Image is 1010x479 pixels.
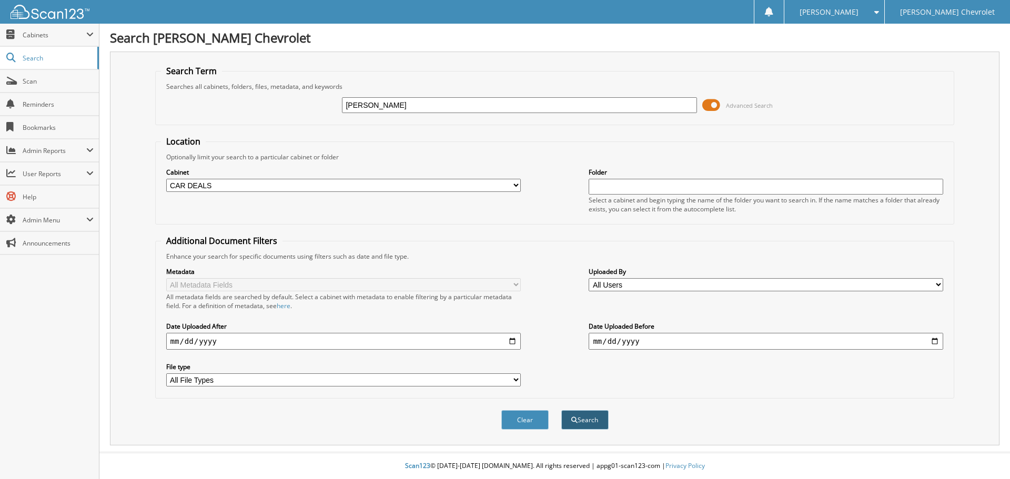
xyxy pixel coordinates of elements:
[161,252,949,261] div: Enhance your search for specific documents using filters such as date and file type.
[11,5,89,19] img: scan123-logo-white.svg
[23,100,94,109] span: Reminders
[166,267,521,276] label: Metadata
[110,29,999,46] h1: Search [PERSON_NAME] Chevrolet
[166,362,521,371] label: File type
[23,216,86,225] span: Admin Menu
[23,123,94,132] span: Bookmarks
[166,333,521,350] input: start
[589,333,943,350] input: end
[665,461,705,470] a: Privacy Policy
[23,77,94,86] span: Scan
[161,136,206,147] legend: Location
[161,152,949,161] div: Optionally limit your search to a particular cabinet or folder
[23,146,86,155] span: Admin Reports
[589,322,943,331] label: Date Uploaded Before
[900,9,995,15] span: [PERSON_NAME] Chevrolet
[23,192,94,201] span: Help
[161,65,222,77] legend: Search Term
[277,301,290,310] a: here
[726,101,773,109] span: Advanced Search
[23,239,94,248] span: Announcements
[161,82,949,91] div: Searches all cabinets, folders, files, metadata, and keywords
[800,9,858,15] span: [PERSON_NAME]
[501,410,549,430] button: Clear
[957,429,1010,479] iframe: Chat Widget
[405,461,430,470] span: Scan123
[23,30,86,39] span: Cabinets
[166,292,521,310] div: All metadata fields are searched by default. Select a cabinet with metadata to enable filtering b...
[589,196,943,213] div: Select a cabinet and begin typing the name of the folder you want to search in. If the name match...
[166,168,521,177] label: Cabinet
[23,169,86,178] span: User Reports
[589,168,943,177] label: Folder
[561,410,609,430] button: Search
[99,453,1010,479] div: © [DATE]-[DATE] [DOMAIN_NAME]. All rights reserved | appg01-scan123-com |
[23,54,92,63] span: Search
[166,322,521,331] label: Date Uploaded After
[161,235,282,247] legend: Additional Document Filters
[589,267,943,276] label: Uploaded By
